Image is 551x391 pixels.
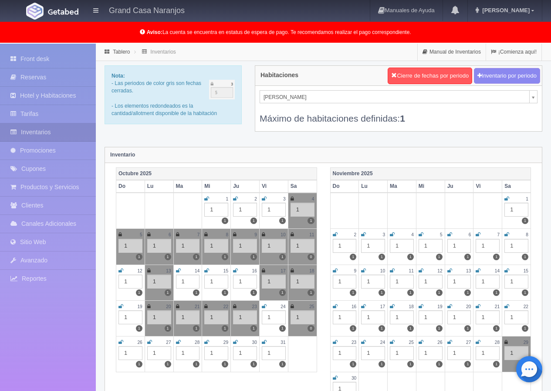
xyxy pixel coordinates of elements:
[409,304,414,309] small: 18
[524,304,528,309] small: 22
[409,269,414,273] small: 11
[379,289,385,296] label: 1
[522,254,528,260] label: 1
[110,152,135,158] strong: Inventario
[390,239,414,253] div: 1
[352,376,356,381] small: 30
[466,340,471,345] small: 27
[437,269,442,273] small: 12
[222,325,228,332] label: 1
[361,346,385,360] div: 1
[252,340,257,345] small: 30
[466,304,471,309] small: 20
[350,289,356,296] label: 1
[469,232,471,237] small: 6
[361,239,385,253] div: 1
[204,310,228,324] div: 1
[147,275,171,289] div: 1
[400,113,405,123] b: 1
[464,254,471,260] label: 1
[165,254,171,260] label: 1
[176,239,200,253] div: 1
[361,310,385,324] div: 1
[526,197,528,201] small: 1
[407,361,414,367] label: 1
[176,275,200,289] div: 1
[502,180,531,193] th: Sa
[476,310,500,324] div: 1
[447,239,471,253] div: 1
[379,361,385,367] label: 1
[26,3,44,20] img: Getabed
[279,361,286,367] label: 1
[136,289,142,296] label: 1
[436,325,443,332] label: 1
[333,275,357,289] div: 1
[283,197,286,201] small: 3
[137,340,142,345] small: 26
[440,232,443,237] small: 5
[262,275,286,289] div: 1
[233,310,257,324] div: 1
[418,44,486,61] a: Manual de Inventarios
[260,90,537,103] a: [PERSON_NAME]
[279,254,286,260] label: 1
[173,180,202,193] th: Ma
[504,239,528,253] div: 1
[524,269,528,273] small: 15
[281,269,285,273] small: 17
[312,197,314,201] small: 4
[522,325,528,332] label: 1
[204,239,228,253] div: 1
[390,346,414,360] div: 1
[116,180,145,193] th: Do
[252,269,257,273] small: 16
[116,167,317,180] th: Octubre 2025
[436,254,443,260] label: 1
[165,325,171,332] label: 1
[259,180,288,193] th: Vi
[419,239,443,253] div: 1
[350,325,356,332] label: 1
[524,340,528,345] small: 29
[252,304,257,309] small: 23
[147,310,171,324] div: 1
[466,269,471,273] small: 13
[309,269,314,273] small: 18
[279,289,286,296] label: 1
[350,254,356,260] label: 1
[291,310,314,324] div: 1
[416,180,445,193] th: Mi
[436,361,443,367] label: 1
[407,289,414,296] label: 1
[493,325,500,332] label: 1
[176,346,200,360] div: 1
[309,232,314,237] small: 11
[380,269,385,273] small: 10
[464,325,471,332] label: 1
[333,346,357,360] div: 1
[437,340,442,345] small: 26
[193,289,199,296] label: 1
[281,340,285,345] small: 31
[504,275,528,289] div: 1
[526,232,528,237] small: 8
[495,340,500,345] small: 28
[495,269,500,273] small: 14
[504,346,528,360] div: 1
[233,275,257,289] div: 1
[262,346,286,360] div: 1
[233,203,257,217] div: 1
[308,218,314,224] label: 1
[165,361,171,367] label: 1
[176,310,200,324] div: 1
[388,68,472,84] button: Cierre de fechas por periodo
[204,275,228,289] div: 1
[109,4,185,15] h4: Grand Casa Naranjos
[380,340,385,345] small: 24
[166,340,171,345] small: 27
[118,239,142,253] div: 1
[166,269,171,273] small: 13
[464,289,471,296] label: 1
[223,269,228,273] small: 15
